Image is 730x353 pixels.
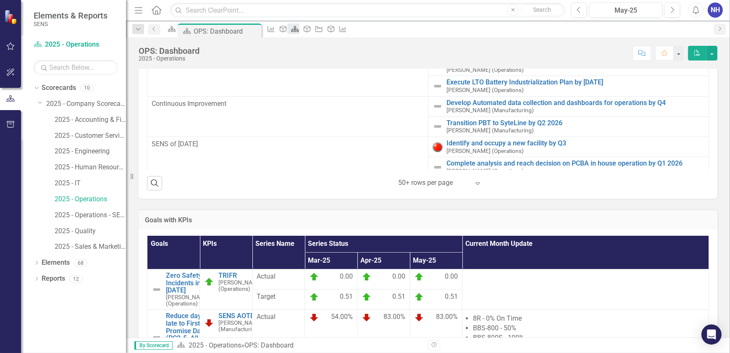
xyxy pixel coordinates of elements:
[139,46,200,55] div: OPS: Dashboard
[55,131,126,141] a: 2025 - Customer Service
[362,312,372,322] img: Below Target
[331,312,353,322] span: 54.00%
[218,320,263,332] small: [PERSON_NAME] (Manufacturing)
[55,242,126,252] a: 2025 - Sales & Marketing
[447,87,524,93] small: [PERSON_NAME] (Operations)
[447,99,705,107] a: Develop Automated data collection and dashboards for operations by Q4
[257,292,300,302] span: Target
[447,127,534,134] small: [PERSON_NAME] (Manufacturing)
[533,6,551,13] span: Search
[55,227,126,236] a: 2025 - Quality
[414,312,424,322] img: Below Target
[473,324,704,333] li: BBS-800 - 50%
[445,272,458,282] span: 0.00
[42,274,65,284] a: Reports
[447,67,524,73] small: [PERSON_NAME] (Operations)
[473,314,704,324] li: 8R - 0% On Time
[447,160,705,167] a: Complete analysis and reach decision on PCBA in house operation by Q1 2026
[445,292,458,302] span: 0.51
[42,258,70,268] a: Elements
[257,312,300,322] span: Actual
[218,312,263,320] a: SENS AOTD%
[309,312,319,322] img: Below Target
[447,79,705,86] a: Execute LTO Battery Industrialization Plan by [DATE]
[708,3,723,18] button: NH
[589,3,662,18] button: May-25
[414,292,424,302] img: On Target
[4,10,19,24] img: ClearPoint Strategy
[383,312,405,322] span: 83.00%
[436,312,458,322] span: 83.00%
[42,83,76,93] a: Scorecards
[34,11,108,21] span: Elements & Reports
[433,81,443,91] img: Not Defined
[55,195,126,204] a: 2025 - Operations
[309,292,319,302] img: On Target
[69,275,83,282] div: 12
[152,285,162,295] img: Not Defined
[592,5,659,16] div: May-25
[218,272,263,279] a: TRIFR
[170,3,565,18] input: Search ClearPoint...
[433,101,443,111] img: Not Defined
[433,162,443,172] img: Not Defined
[362,272,372,282] img: On Target
[447,140,705,147] a: Identify and occupy a new facility by Q3
[152,332,162,342] img: Not Defined
[204,277,214,287] img: On Target
[74,259,87,266] div: 68
[257,272,300,282] span: Actual
[189,341,241,349] a: 2025 - Operations
[447,107,534,113] small: [PERSON_NAME] (Manufacturing)
[55,211,126,220] a: 2025 - Operations - SENS Legacy KPIs
[55,115,126,125] a: 2025 - Accounting & Finance
[447,148,524,154] small: [PERSON_NAME] (Operations)
[521,4,563,16] button: Search
[139,55,200,62] div: 2025 - Operations
[152,99,424,109] span: Continuous Improvement
[55,163,126,172] a: 2025 - Human Resources
[362,292,372,302] img: On Target
[134,341,173,350] span: By Scorecard
[392,272,405,282] span: 0.00
[34,21,108,27] small: SENS
[34,40,118,50] a: 2025 - Operations
[55,147,126,156] a: 2025 - Engineering
[194,26,260,37] div: OPS: Dashboard
[392,292,405,302] span: 0.51
[340,292,353,302] span: 0.51
[177,341,422,350] div: »
[152,140,424,149] span: SENS of [DATE]
[204,318,214,328] img: Below Target
[145,216,711,224] h3: Goals with KPIs
[447,119,705,127] a: Transition PBT to SyteLine by Q2 2026
[34,60,118,75] input: Search Below...
[166,294,210,307] small: [PERSON_NAME] (Operations)
[218,279,263,292] small: [PERSON_NAME] (Operations)
[433,121,443,132] img: Not Defined
[447,168,524,174] small: [PERSON_NAME] (Operations)
[473,333,704,343] li: BBS-800S - 100%
[309,272,319,282] img: On Target
[340,272,353,282] span: 0.00
[55,179,126,188] a: 2025 - IT
[414,272,424,282] img: On Target
[46,99,126,109] a: 2025 - Company Scorecard
[701,324,722,345] div: Open Intercom Messenger
[433,142,443,152] img: Red: Critical Issues/Off-Track
[166,312,210,349] a: Reduce days late to First Promise Date (PC2-5, All other-1)
[244,341,294,349] div: OPS: Dashboard
[80,84,94,92] div: 10
[166,272,210,294] a: Zero Safety Incidents in [DATE]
